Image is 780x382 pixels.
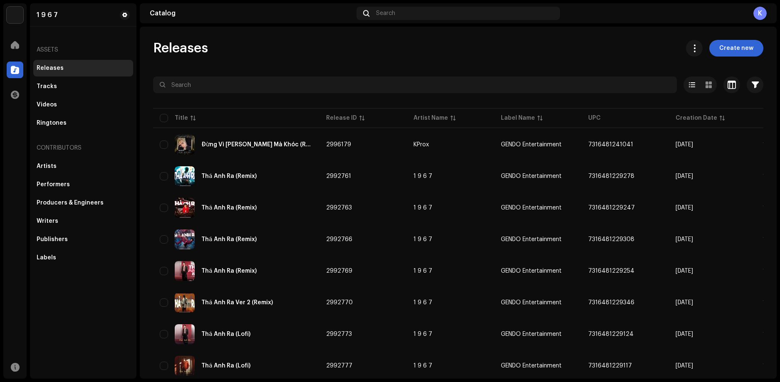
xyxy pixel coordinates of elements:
span: 1 9 6 7 [414,363,488,369]
span: 7316481229254 [588,268,634,274]
span: 2992769 [326,268,352,274]
re-m-nav-item: Performers [33,176,133,193]
re-a-nav-header: Contributors [33,138,133,158]
div: Đừng Vì Anh Mà Khóc (Remix) [201,142,313,148]
div: Release ID [326,114,357,122]
span: 1 [763,331,765,337]
div: Thả Anh Ra (Lofi) [201,363,250,369]
span: 1 9 6 7 [414,205,488,211]
re-m-nav-item: Labels [33,249,133,266]
div: Performers [37,181,70,188]
div: Ringtones [37,120,67,126]
div: Catalog [150,10,353,17]
span: Create new [719,40,753,57]
span: 7316481229308 [588,237,634,242]
img: fec98d4f-00a5-4507-861d-db8f17a3810b [175,198,195,218]
img: 56962421-8123-42a0-b640-178f70200236 [175,356,195,376]
span: 1 9 6 7 [414,173,488,179]
span: 7316481241041 [588,142,633,148]
span: 1 [763,205,765,211]
span: 2992763 [326,205,352,211]
div: KProx [414,142,429,148]
div: Thả Anh Ra Ver 2 (Remix) [201,300,273,306]
re-m-nav-item: Tracks [33,78,133,95]
span: Aug 30, 2025 [676,173,693,179]
span: 2992777 [326,363,352,369]
span: GENDO Entertainment [501,142,562,148]
div: Tracks [37,83,57,90]
div: 1 9 6 7 [414,268,432,274]
span: Aug 30, 2025 [676,268,693,274]
div: Thả Anh Ra (Remix) [201,205,257,211]
span: Aug 30, 2025 [676,237,693,242]
span: 7316481229124 [588,331,634,337]
span: 2992773 [326,331,352,337]
span: 1 9 6 7 [414,237,488,242]
span: GENDO Entertainment [501,173,562,179]
re-m-nav-item: Producers & Engineers [33,195,133,211]
div: Writers [37,218,58,224]
img: b6ead32a-e724-461f-a392-59c86c26d792 [175,229,195,249]
input: Search [153,76,677,93]
span: GENDO Entertainment [501,268,562,274]
div: 1 9 6 7 [414,237,432,242]
div: 1 9 6 7 [414,331,432,337]
span: GENDO Entertainment [501,363,562,369]
div: 1 9 6 7 [414,205,432,211]
div: Thả Anh Ra (Remix) [201,268,257,274]
div: Releases [37,65,64,71]
span: GENDO Entertainment [501,300,562,306]
img: 463d8b3b-2945-4ba7-b991-bcddfb83719b [175,293,195,313]
img: e8dbc46c-2d8f-461b-957d-d611fbb26030 [175,166,195,186]
img: de0d2825-999c-4937-b35a-9adca56ee094 [7,7,23,23]
span: Search [376,10,395,17]
div: Thả Anh Ra (Lofi) [201,331,250,337]
span: 1 [763,142,765,148]
div: 1 9 6 7 [37,12,58,18]
div: Thả Anh Ra (Remix) [201,173,257,179]
div: Label Name [501,114,535,122]
span: Aug 30, 2025 [676,331,693,337]
div: Producers & Engineers [37,200,104,206]
span: 1 [763,173,765,179]
span: Aug 30, 2025 [676,300,693,306]
div: 1 9 6 7 [414,300,432,306]
div: Title [175,114,188,122]
img: 4cd564db-fa9d-4158-9383-fd683f991779 [175,261,195,281]
span: 1 [763,363,765,369]
span: 2992766 [326,237,352,242]
span: 1 [763,237,765,242]
div: K [753,7,767,20]
div: Artists [37,163,57,170]
span: Releases [153,40,208,57]
span: Aug 30, 2025 [676,363,693,369]
re-m-nav-item: Ringtones [33,115,133,131]
img: e6190d0f-17b5-4c67-b5d4-7982a720fd9a [175,135,195,155]
re-a-nav-header: Assets [33,40,133,60]
re-m-nav-item: Publishers [33,231,133,248]
span: GENDO Entertainment [501,331,562,337]
span: 7316481229278 [588,173,634,179]
span: 7316481229247 [588,205,635,211]
span: Aug 30, 2025 [676,205,693,211]
span: 7316481229117 [588,363,632,369]
span: 1 9 6 7 [414,268,488,274]
div: 1 9 6 7 [414,173,432,179]
span: KProx [414,142,488,148]
span: GENDO Entertainment [501,237,562,242]
span: 2996179 [326,142,351,148]
img: c5f31272-8f26-4bd0-9e3f-2277bdb5fdfe [175,324,195,344]
span: 2992770 [326,300,353,306]
span: 1 [763,268,765,274]
re-m-nav-item: Releases [33,60,133,76]
span: 2992761 [326,173,351,179]
re-m-nav-item: Writers [33,213,133,229]
div: Publishers [37,236,68,243]
re-m-nav-item: Artists [33,158,133,175]
div: 1 9 6 7 [414,363,432,369]
button: Create new [709,40,763,57]
div: Labels [37,254,56,261]
div: Creation Date [676,114,717,122]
